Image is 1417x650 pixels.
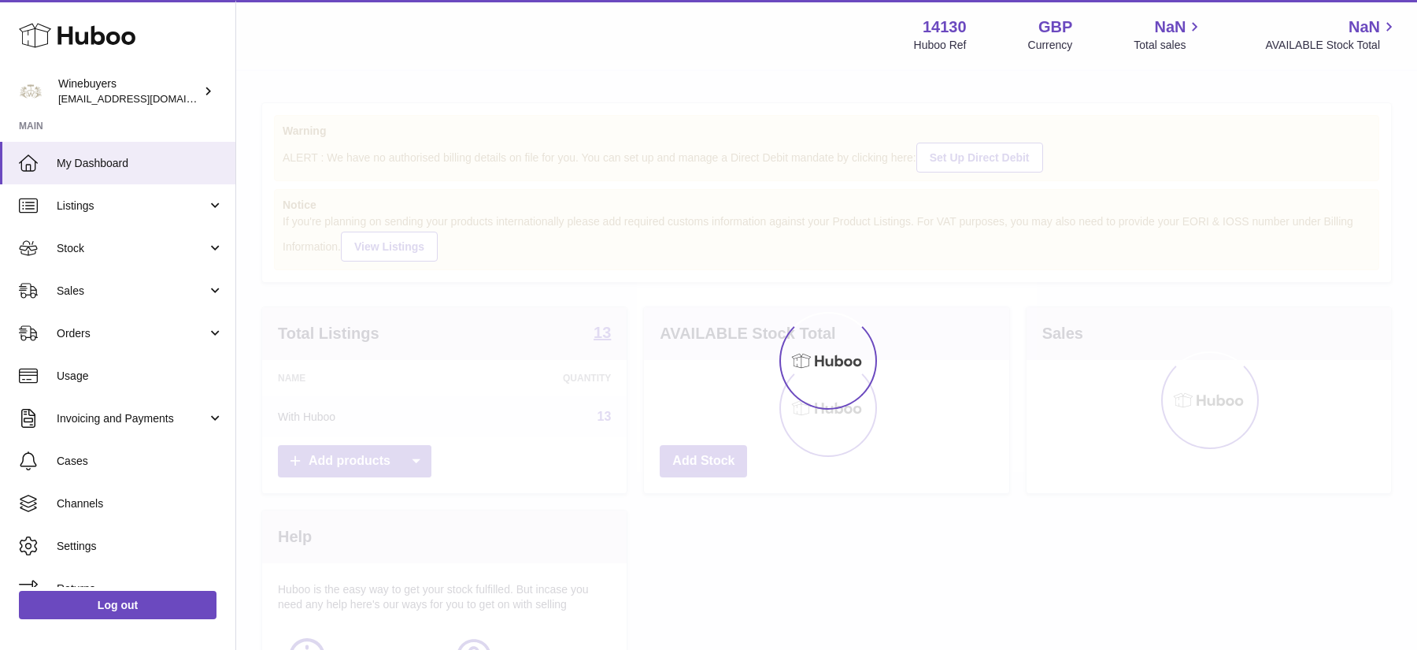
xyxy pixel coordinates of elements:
[19,80,43,103] img: ben@winebuyers.com
[57,411,207,426] span: Invoicing and Payments
[1265,17,1398,53] a: NaN AVAILABLE Stock Total
[57,156,224,171] span: My Dashboard
[19,591,216,619] a: Log out
[57,369,224,384] span: Usage
[57,454,224,469] span: Cases
[923,17,967,38] strong: 14130
[57,199,207,214] span: Listings
[57,241,207,256] span: Stock
[1028,38,1073,53] div: Currency
[1349,17,1380,38] span: NaN
[57,284,207,299] span: Sales
[914,38,967,53] div: Huboo Ref
[1038,17,1072,38] strong: GBP
[57,326,207,341] span: Orders
[57,496,224,511] span: Channels
[1265,38,1398,53] span: AVAILABLE Stock Total
[58,92,231,105] span: [EMAIL_ADDRESS][DOMAIN_NAME]
[1134,38,1204,53] span: Total sales
[57,581,224,596] span: Returns
[58,76,200,106] div: Winebuyers
[1154,17,1186,38] span: NaN
[1134,17,1204,53] a: NaN Total sales
[57,539,224,554] span: Settings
